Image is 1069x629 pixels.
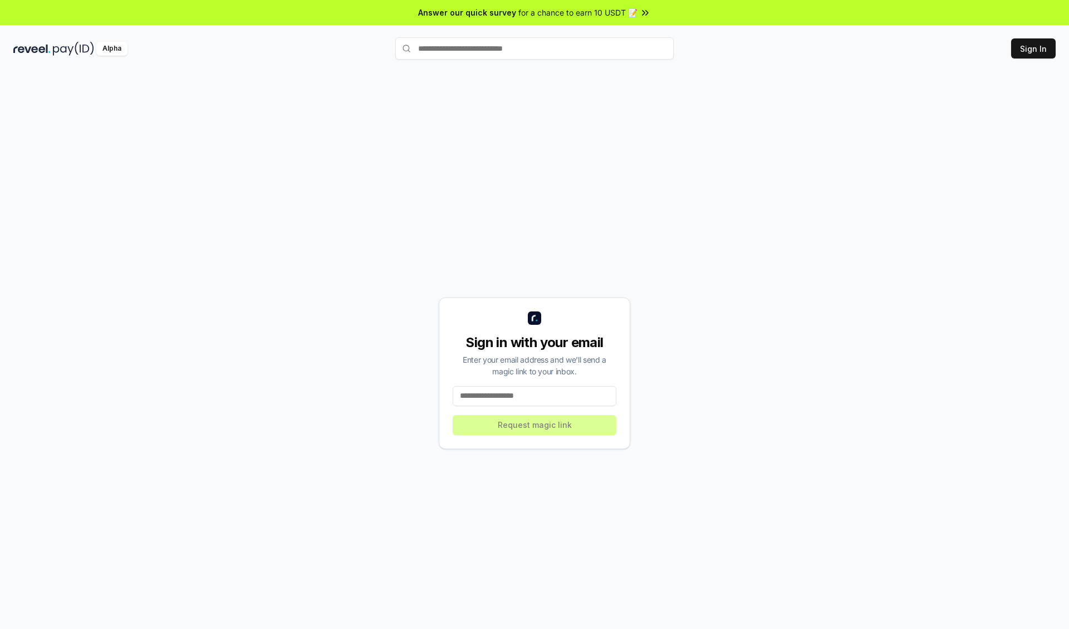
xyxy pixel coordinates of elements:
img: reveel_dark [13,42,51,56]
img: logo_small [528,311,541,325]
div: Sign in with your email [453,334,616,352]
div: Alpha [96,42,128,56]
span: for a chance to earn 10 USDT 📝 [518,7,638,18]
button: Sign In [1011,38,1056,58]
span: Answer our quick survey [418,7,516,18]
img: pay_id [53,42,94,56]
div: Enter your email address and we’ll send a magic link to your inbox. [453,354,616,377]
